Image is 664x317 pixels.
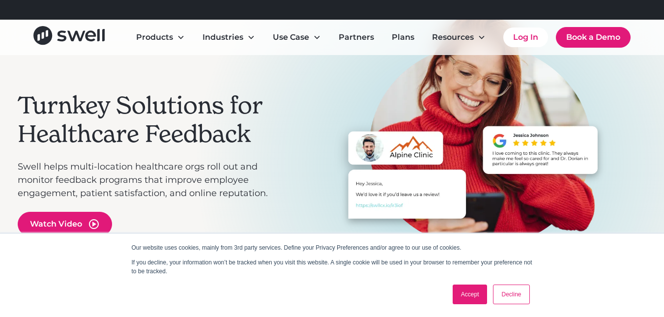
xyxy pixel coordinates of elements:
[132,243,533,252] p: Our website uses cookies, mainly from 3rd party services. Define your Privacy Preferences and/or ...
[384,28,422,47] a: Plans
[128,28,193,47] div: Products
[453,285,488,304] a: Accept
[273,31,309,43] div: Use Case
[293,12,647,285] div: 1 of 3
[30,218,82,230] div: Watch Video
[132,258,533,276] p: If you decline, your information won’t be tracked when you visit this website. A single cookie wi...
[202,31,243,43] div: Industries
[424,28,493,47] div: Resources
[496,211,664,317] iframe: Chat Widget
[18,160,283,200] p: Swell helps multi-location healthcare orgs roll out and monitor feedback programs that improve em...
[556,27,631,48] a: Book a Demo
[265,28,329,47] div: Use Case
[293,12,647,316] div: carousel
[493,285,529,304] a: Decline
[195,28,263,47] div: Industries
[331,28,382,47] a: Partners
[136,31,173,43] div: Products
[33,26,105,48] a: home
[18,91,283,148] h2: Turnkey Solutions for Healthcare Feedback
[18,212,112,236] a: open lightbox
[432,31,474,43] div: Resources
[503,28,548,47] a: Log In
